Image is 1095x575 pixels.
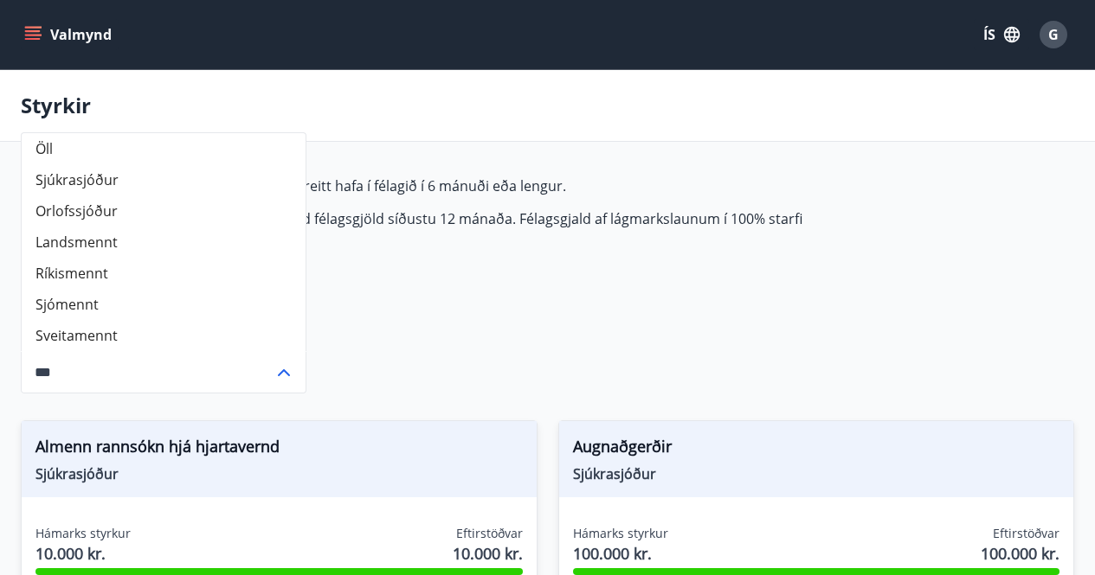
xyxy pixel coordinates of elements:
button: G [1033,14,1074,55]
li: Sveitamennt [22,320,306,351]
span: 10.000 kr. [453,542,523,565]
span: 100.000 kr. [981,542,1060,565]
button: menu [21,19,119,50]
p: Styrkir [21,91,91,120]
span: Eftirstöðvar [456,525,523,542]
li: Landsmennt [22,227,306,258]
span: Sjúkrasjóður [35,464,523,483]
span: G [1048,25,1059,44]
li: Sjómennt [22,289,306,320]
li: Öll [22,133,306,164]
li: Ríkismennt [22,258,306,289]
p: Við ákvörðun upphæðar er miðað við greidd félagsgjöld síðustu 12 mánaða. Félagsgjald af lágmarksl... [21,209,838,247]
span: 10.000 kr. [35,542,131,565]
span: Hámarks styrkur [35,525,131,542]
span: Eftirstöðvar [993,525,1060,542]
span: Augnaðgerðir [573,435,1060,464]
p: Styrkir eru einungis greiddir til félaga sem greitt hafa í félagið í 6 mánuði eða lengur. [21,176,838,195]
li: Sjúkrasjóður [22,164,306,195]
button: ÍS [974,19,1029,50]
span: Almenn rannsókn hjá hjartavernd [35,435,523,464]
span: Hámarks styrkur [573,525,668,542]
span: 100.000 kr. [573,542,668,565]
span: Sjúkrasjóður [573,464,1060,483]
li: Orlofssjóður [22,195,306,227]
